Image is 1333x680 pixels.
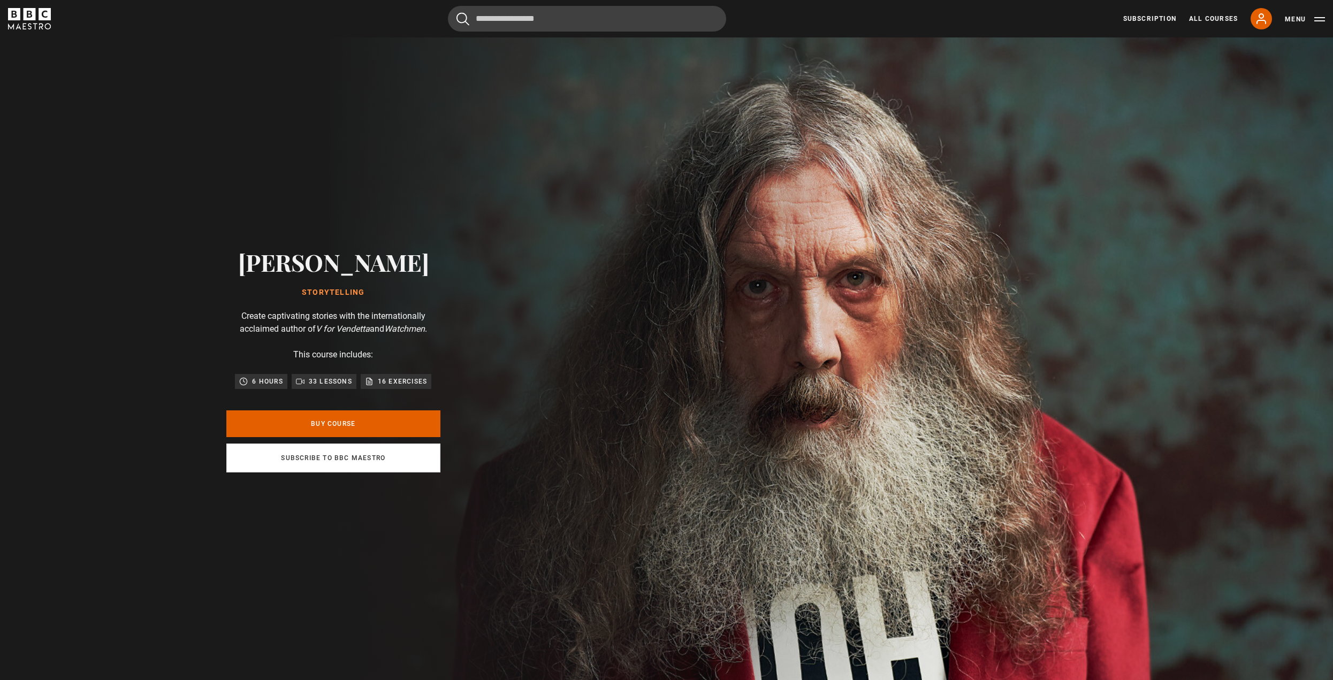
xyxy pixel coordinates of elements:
p: 6 hours [252,376,283,387]
p: 33 lessons [309,376,352,387]
h1: Storytelling [238,288,429,297]
a: Subscribe to BBC Maestro [226,444,440,472]
h2: [PERSON_NAME] [238,248,429,276]
a: Subscription [1123,14,1176,24]
button: Toggle navigation [1285,14,1325,25]
p: 16 exercises [378,376,427,387]
input: Search [448,6,726,32]
a: Buy Course [226,410,440,437]
i: Watchmen [384,324,425,334]
p: Create captivating stories with the internationally acclaimed author of and . [226,310,440,335]
svg: BBC Maestro [8,8,51,29]
button: Submit the search query [456,12,469,26]
i: V for Vendetta [316,324,370,334]
p: This course includes: [293,348,373,361]
a: All Courses [1189,14,1238,24]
